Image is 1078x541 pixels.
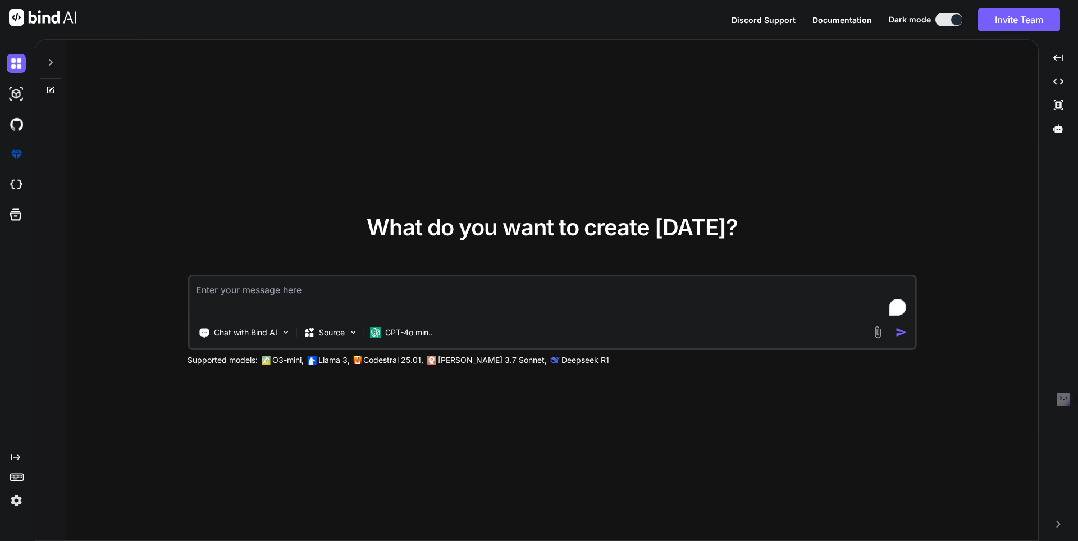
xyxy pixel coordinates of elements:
button: Documentation [812,14,872,26]
button: Invite Team [978,8,1060,31]
img: darkAi-studio [7,84,26,103]
img: settings [7,491,26,510]
img: GPT-4 [261,356,270,365]
img: Mistral-AI [353,356,361,364]
span: Documentation [812,15,872,25]
button: Discord Support [732,14,796,26]
span: Dark mode [889,14,931,25]
p: GPT-4o min.. [385,327,433,338]
img: Pick Tools [281,328,290,337]
img: GPT-4o mini [369,327,381,338]
p: Deepseek R1 [561,354,609,366]
img: Llama2 [307,356,316,365]
img: attachment [871,326,884,339]
img: Pick Models [348,328,358,337]
img: Bind AI [9,9,76,26]
img: premium [7,145,26,164]
span: Discord Support [732,15,796,25]
p: Codestral 25.01, [363,354,423,366]
img: githubDark [7,115,26,134]
img: cloudideIcon [7,175,26,194]
img: icon [896,326,907,338]
img: darkChat [7,54,26,73]
textarea: To enrich screen reader interactions, please activate Accessibility in Grammarly extension settings [189,276,915,318]
img: claude [550,356,559,365]
p: Llama 3, [318,354,350,366]
p: [PERSON_NAME] 3.7 Sonnet, [438,354,547,366]
span: What do you want to create [DATE]? [367,213,738,241]
p: O3-mini, [272,354,304,366]
p: Supported models: [188,354,258,366]
p: Source [319,327,345,338]
p: Chat with Bind AI [214,327,277,338]
img: claude [427,356,436,365]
